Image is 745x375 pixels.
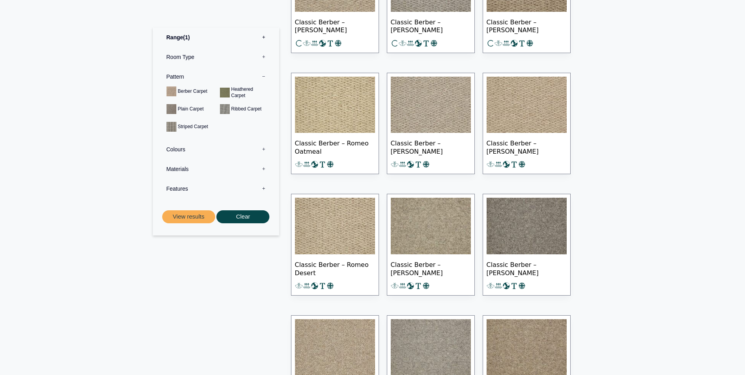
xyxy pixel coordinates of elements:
img: Classic Berber Juliet Walnut [391,198,471,254]
a: Classic Berber – [PERSON_NAME] [483,194,571,296]
span: Classic Berber – [PERSON_NAME] [391,254,471,282]
img: Classic Berber Romeo Dune [487,77,567,133]
span: Classic Berber – Romeo Oatmeal [295,133,375,160]
button: Clear [216,210,269,223]
label: Materials [159,159,273,179]
img: Classic Berber Romeo Limestone [391,77,471,133]
a: Classic Berber – [PERSON_NAME] [483,73,571,175]
img: Classic Berber Oatmeal [295,77,375,133]
span: Classic Berber – [PERSON_NAME] [391,133,471,160]
span: Classic Berber – Romeo Desert [295,254,375,282]
img: Classic Berber Romeo Desert [295,198,375,254]
a: Classic Berber – Romeo Oatmeal [291,73,379,175]
span: Classic Berber – [PERSON_NAME] [487,254,567,282]
label: Colours [159,140,273,159]
span: Classic Berber – [PERSON_NAME] [487,133,567,160]
label: Pattern [159,67,273,86]
label: Room Type [159,47,273,67]
label: Features [159,179,273,199]
a: Classic Berber – [PERSON_NAME] [387,73,475,175]
img: Classic Berber Juliet Slate [487,198,567,254]
span: Classic Berber – [PERSON_NAME] [391,12,471,39]
a: Classic Berber – [PERSON_NAME] [387,194,475,296]
button: View results [162,210,215,223]
span: Classic Berber – [PERSON_NAME] [487,12,567,39]
span: 1 [183,34,190,40]
label: Range [159,28,273,47]
a: Classic Berber – Romeo Desert [291,194,379,296]
span: Classic Berber – [PERSON_NAME] [295,12,375,39]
